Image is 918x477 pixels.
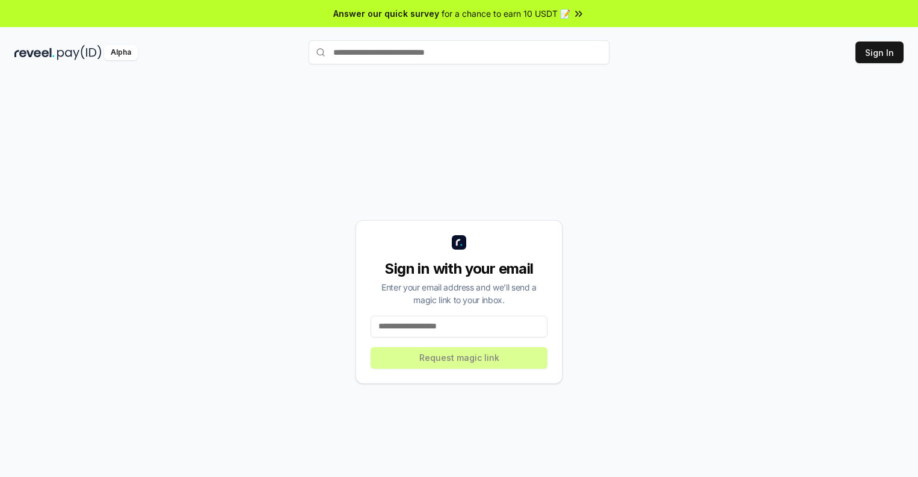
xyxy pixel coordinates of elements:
[371,259,547,279] div: Sign in with your email
[57,45,102,60] img: pay_id
[333,7,439,20] span: Answer our quick survey
[442,7,570,20] span: for a chance to earn 10 USDT 📝
[14,45,55,60] img: reveel_dark
[452,235,466,250] img: logo_small
[104,45,138,60] div: Alpha
[371,281,547,306] div: Enter your email address and we’ll send a magic link to your inbox.
[855,42,904,63] button: Sign In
